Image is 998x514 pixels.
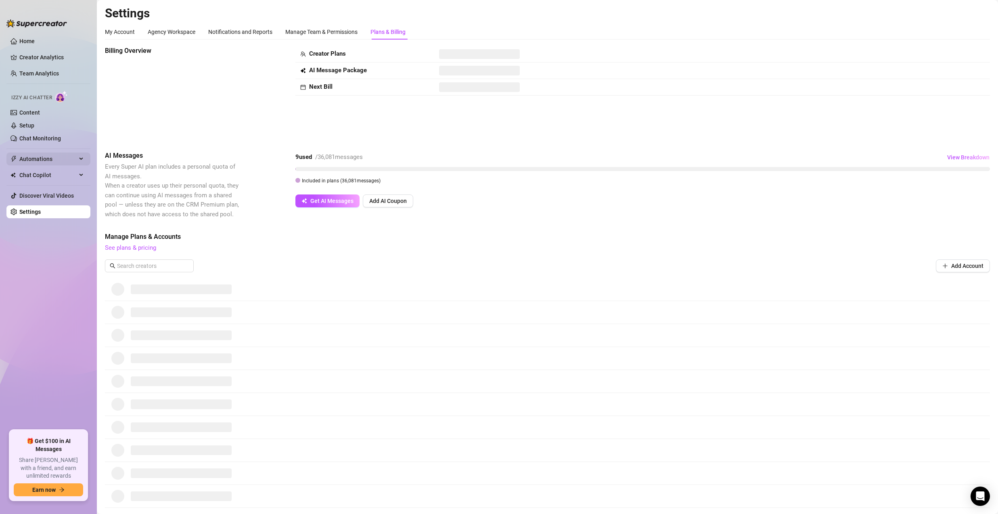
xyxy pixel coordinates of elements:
[302,178,381,184] span: Included in plans ( 36,081 messages)
[6,19,67,27] img: logo-BBDzfeDw.svg
[110,263,115,269] span: search
[14,483,83,496] button: Earn nowarrow-right
[951,263,983,269] span: Add Account
[148,27,195,36] div: Agency Workspace
[942,263,948,269] span: plus
[300,51,306,57] span: team
[309,83,333,90] strong: Next Bill
[309,50,346,57] strong: Creator Plans
[59,487,65,493] span: arrow-right
[369,198,407,204] span: Add AI Coupon
[947,154,990,161] span: View Breakdown
[105,244,156,251] a: See plans & pricing
[117,261,182,270] input: Search creators
[19,153,77,165] span: Automations
[55,91,68,102] img: AI Chatter
[105,151,241,161] span: AI Messages
[309,67,367,74] strong: AI Message Package
[105,232,990,242] span: Manage Plans & Accounts
[310,198,354,204] span: Get AI Messages
[105,163,239,218] span: Every Super AI plan includes a personal quota of AI messages. When a creator uses up their person...
[295,194,360,207] button: Get AI Messages
[363,194,413,207] button: Add AI Coupon
[19,109,40,116] a: Content
[14,456,83,480] span: Share [PERSON_NAME] with a friend, and earn unlimited rewards
[11,94,52,102] span: Izzy AI Chatter
[105,46,241,56] span: Billing Overview
[315,153,363,161] span: / 36,081 messages
[19,38,35,44] a: Home
[19,135,61,142] a: Chat Monitoring
[10,156,17,162] span: thunderbolt
[285,27,358,36] div: Manage Team & Permissions
[32,487,56,493] span: Earn now
[19,169,77,182] span: Chat Copilot
[19,209,41,215] a: Settings
[105,6,990,21] h2: Settings
[19,51,84,64] a: Creator Analytics
[105,27,135,36] div: My Account
[19,192,74,199] a: Discover Viral Videos
[947,151,990,164] button: View Breakdown
[208,27,272,36] div: Notifications and Reports
[971,487,990,506] div: Open Intercom Messenger
[19,70,59,77] a: Team Analytics
[19,122,34,129] a: Setup
[370,27,406,36] div: Plans & Billing
[295,153,312,161] strong: 9 used
[936,259,990,272] button: Add Account
[14,437,83,453] span: 🎁 Get $100 in AI Messages
[300,84,306,90] span: calendar
[10,172,16,178] img: Chat Copilot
